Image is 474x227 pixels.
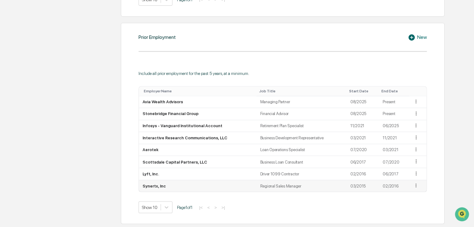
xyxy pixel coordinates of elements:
[6,91,11,96] div: 🔎
[139,180,256,192] td: Synertx, Inc
[139,132,256,144] td: Interactive Research Communications, LLC
[144,89,254,93] div: Toggle SortBy
[62,105,75,110] span: Pylon
[12,90,39,96] span: Data Lookup
[6,48,17,59] img: 1746055101610-c473b297-6a78-478c-a979-82029cc54cd1
[259,89,344,93] div: Toggle SortBy
[256,108,346,120] td: Financial Advisor
[381,89,407,93] div: Toggle SortBy
[379,108,409,120] td: Present
[51,78,77,85] span: Attestations
[139,108,256,120] td: Stonebridge Financial Group
[139,156,256,168] td: Scottsdale Capital Partners, LLC
[139,168,256,180] td: Lyft, Inc.
[379,156,409,168] td: 07/2020
[177,205,193,210] span: Page 1 of 1
[347,144,379,156] td: 07/2020
[379,144,409,156] td: 03/2021
[349,89,376,93] div: Toggle SortBy
[379,120,409,132] td: 06/2025
[347,168,379,180] td: 02/2016
[139,71,427,76] div: Include all prior employment for the past 5 years, at a minimum.
[106,49,113,57] button: Start new chat
[6,79,11,84] div: 🖐️
[347,156,379,168] td: 06/2017
[347,108,379,120] td: 08/2025
[21,48,102,54] div: Start new chat
[4,88,42,99] a: 🔎Data Lookup
[379,132,409,144] td: 11/2021
[43,76,80,87] a: 🗄️Attestations
[379,96,409,108] td: Present
[12,78,40,85] span: Preclearance
[256,144,346,156] td: Loan Operations Specialist
[408,34,427,41] div: New
[256,120,346,132] td: Retirement Plan Specialist
[197,205,204,210] button: |<
[256,168,346,180] td: Driver 1099 Contractor
[6,13,113,23] p: How can we help?
[139,144,256,156] td: Aerotek
[21,54,79,59] div: We're available if you need us!
[205,205,212,210] button: <
[220,205,227,210] button: >|
[454,206,471,223] iframe: Open customer support
[139,120,256,132] td: Infosys - Vanguard Institutional Account
[347,96,379,108] td: 08/2025
[4,76,43,87] a: 🖐️Preclearance
[256,180,346,192] td: Regional Sales Manager
[212,205,219,210] button: >
[347,120,379,132] td: 11/2021
[139,96,256,108] td: Avia Wealth Advisors
[139,34,176,40] div: Prior Employment
[45,79,50,84] div: 🗄️
[256,156,346,168] td: Business Loan Consultant
[347,132,379,144] td: 03/2021
[379,168,409,180] td: 06/2017
[347,180,379,192] td: 03/2015
[379,180,409,192] td: 02/2016
[44,105,75,110] a: Powered byPylon
[414,89,424,93] div: Toggle SortBy
[256,96,346,108] td: Managing Partner
[256,132,346,144] td: Business Development Representative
